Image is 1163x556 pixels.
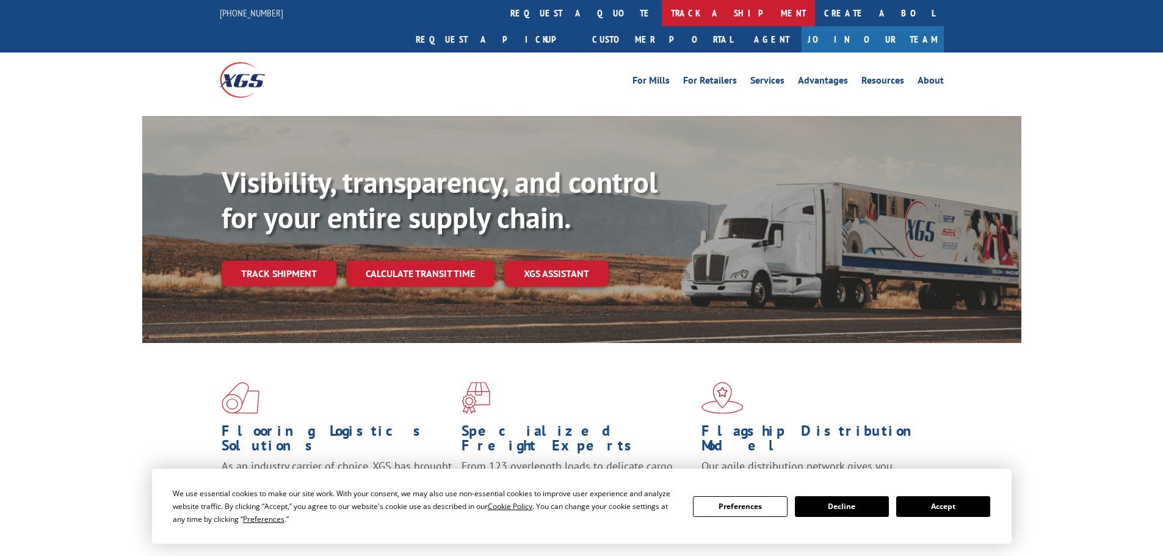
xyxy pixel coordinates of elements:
a: For Mills [632,76,670,89]
a: Request a pickup [407,26,583,52]
span: As an industry carrier of choice, XGS has brought innovation and dedication to flooring logistics... [222,459,452,502]
span: Cookie Policy [488,501,532,511]
a: Join Our Team [802,26,944,52]
a: XGS ASSISTANT [504,261,609,287]
a: [PHONE_NUMBER] [220,7,283,19]
a: Advantages [798,76,848,89]
a: Track shipment [222,261,336,286]
div: Cookie Consent Prompt [152,469,1012,544]
a: Calculate transit time [346,261,495,287]
div: We use essential cookies to make our site work. With your consent, we may also use non-essential ... [173,487,678,525]
a: Customer Portal [583,26,742,52]
button: Decline [795,496,889,517]
img: xgs-icon-flagship-distribution-model-red [701,382,744,414]
h1: Flagship Distribution Model [701,424,932,459]
button: Preferences [693,496,787,517]
a: For Retailers [683,76,737,89]
p: From 123 overlength loads to delicate cargo, our experienced staff knows the best way to move you... [462,459,692,513]
h1: Specialized Freight Experts [462,424,692,459]
a: Agent [742,26,802,52]
a: About [918,76,944,89]
h1: Flooring Logistics Solutions [222,424,452,459]
span: Preferences [243,514,284,524]
a: Services [750,76,784,89]
span: Our agile distribution network gives you nationwide inventory management on demand. [701,459,926,488]
b: Visibility, transparency, and control for your entire supply chain. [222,163,658,236]
button: Accept [896,496,990,517]
a: Resources [861,76,904,89]
img: xgs-icon-total-supply-chain-intelligence-red [222,382,259,414]
img: xgs-icon-focused-on-flooring-red [462,382,490,414]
